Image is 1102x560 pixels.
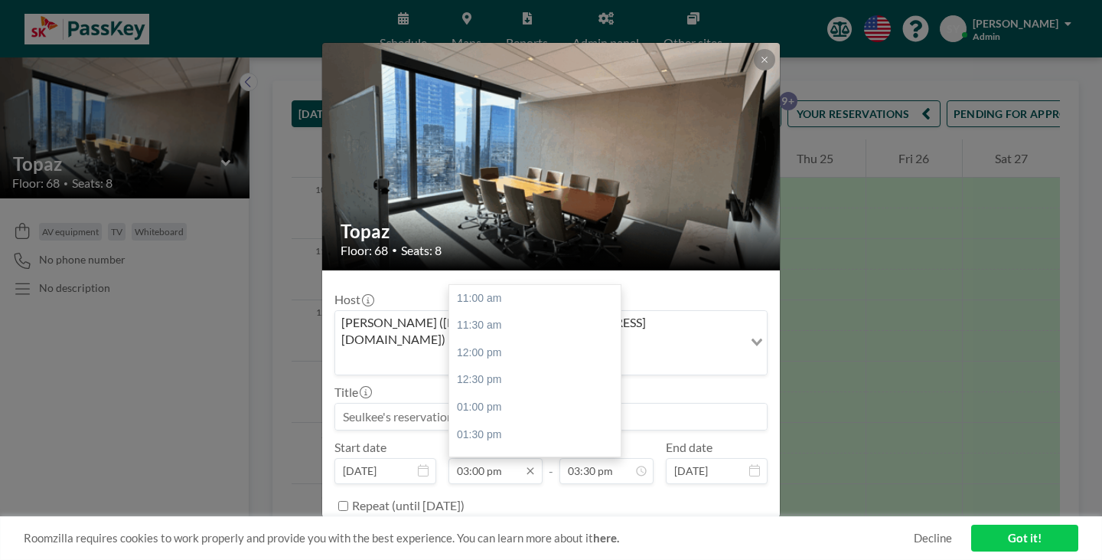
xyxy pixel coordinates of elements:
div: 02:00 pm [449,448,628,476]
input: Seulkee's reservation [335,404,767,430]
div: 01:00 pm [449,394,628,421]
span: [PERSON_NAME] ([DOMAIN_NAME][EMAIL_ADDRESS][DOMAIN_NAME]) [338,314,740,349]
a: here. [593,531,619,545]
span: Floor: 68 [341,243,388,258]
img: 537.gif [322,27,781,287]
label: Host [334,292,373,307]
a: Got it! [971,525,1078,552]
span: Seats: 8 [401,243,442,258]
div: 12:30 pm [449,366,628,394]
div: 11:00 am [449,285,628,313]
label: Repeat (until [DATE]) [352,498,465,513]
span: - [549,445,553,479]
div: 12:00 pm [449,339,628,367]
div: Search for option [335,311,767,375]
label: Title [334,385,370,400]
label: End date [666,440,712,455]
label: Start date [334,440,386,455]
input: Search for option [337,352,742,372]
span: Roomzilla requires cookies to work properly and provide you with the best experience. You can lea... [24,531,914,545]
div: 11:30 am [449,312,628,339]
span: • [392,244,397,256]
div: 01:30 pm [449,421,628,449]
h2: Topaz [341,220,763,243]
a: Decline [914,531,952,545]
